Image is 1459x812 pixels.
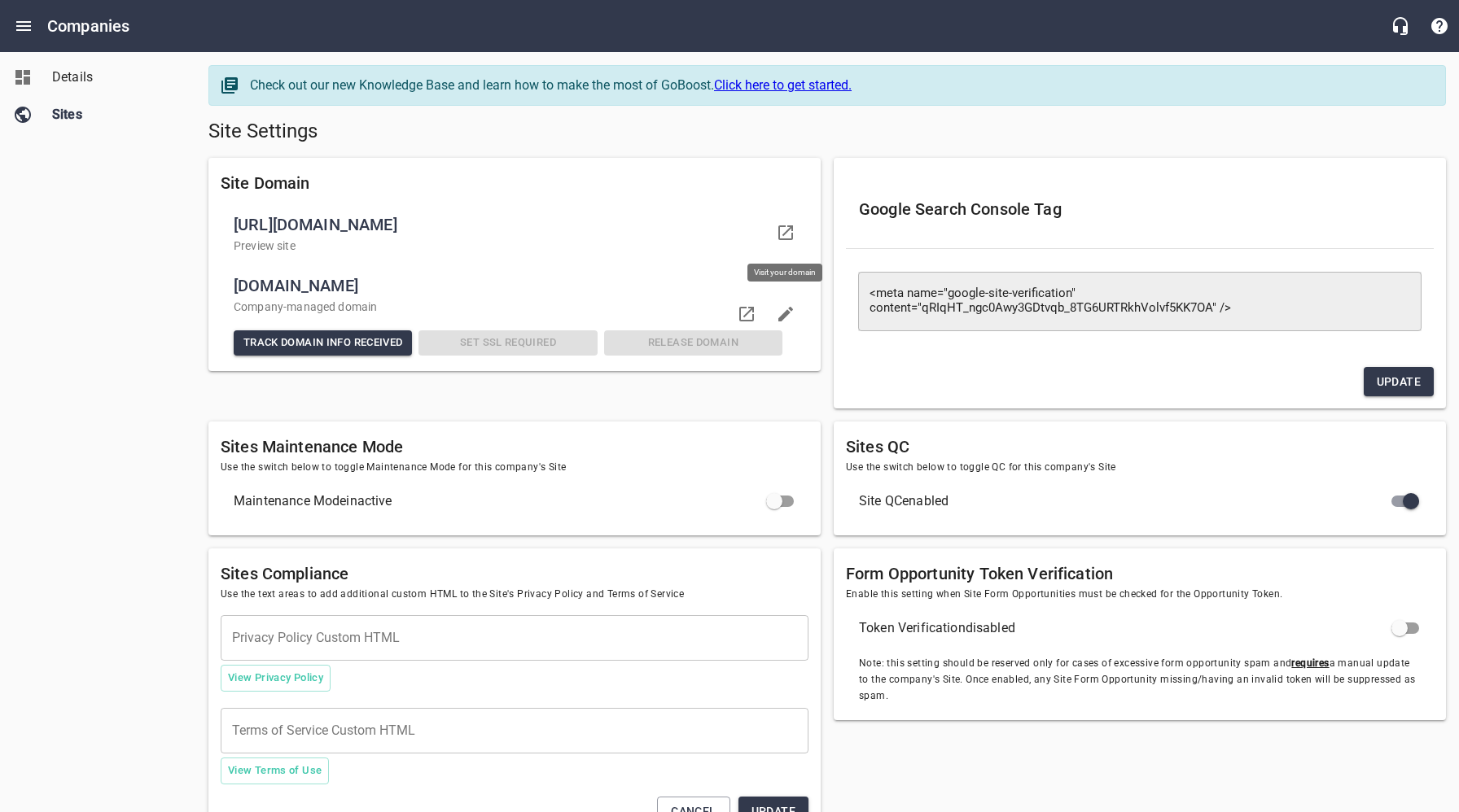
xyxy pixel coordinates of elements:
a: Click here to get started. [714,77,852,93]
span: Token Verification disabled [859,618,1395,638]
button: Update [1364,367,1434,397]
span: [URL][DOMAIN_NAME] [234,212,769,238]
h6: Sites QC [846,434,1434,460]
span: Use the switch below to toggle Maintenance Mode for this company's Site [221,460,808,476]
button: View Terms of Use [221,757,329,784]
button: Live Chat [1381,7,1420,46]
div: Check out our new Knowledge Base and learn how to make the most of GoBoost. [250,76,1429,95]
h6: Sites Maintenance Mode [221,434,808,460]
span: [DOMAIN_NAME] [234,273,782,299]
button: Support Portal [1420,7,1459,46]
h6: Form Opportunity Token Verification [846,561,1434,587]
u: requires [1291,657,1329,669]
button: View Privacy Policy [221,665,331,692]
span: Use the switch below to toggle QC for this company's Site [846,460,1434,476]
span: Note: this setting should be reserved only for cases of excessive form opportunity spam and a man... [859,656,1421,705]
span: Update [1377,372,1421,392]
h6: Google Search Console Tag [859,196,1421,222]
span: View Terms of Use [228,762,322,780]
span: Details [52,68,176,87]
h5: Site Settings [208,119,1446,145]
textarea: <meta name="google-site-verification" content="qRIqHT_ngc0Awy3GDtvqb_8TG6URTRkhVolvf5KK7OA" /> [870,286,1410,316]
h6: Sites Compliance [221,561,808,587]
h6: Companies [47,13,129,39]
span: Sites [52,105,176,124]
button: Open drawer [4,7,43,46]
span: Use the text areas to add additional custom HTML to the Site's Privacy Policy and Terms of Service [221,587,808,603]
span: Enable this setting when Site Form Opportunities must be checked for the Opportunity Token. [846,587,1434,603]
p: Preview site [234,238,769,255]
span: Track Domain Info Received [240,334,405,352]
span: Site QC enabled [859,491,1395,511]
span: Maintenance Mode inactive [234,491,769,511]
a: Visit domain [727,295,766,334]
button: Track Domain Info Received [234,330,412,356]
button: Edit domain [766,295,805,334]
span: View Privacy Policy [228,669,323,688]
div: Company -managed domain [230,295,786,319]
h6: Site Domain [221,170,808,196]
